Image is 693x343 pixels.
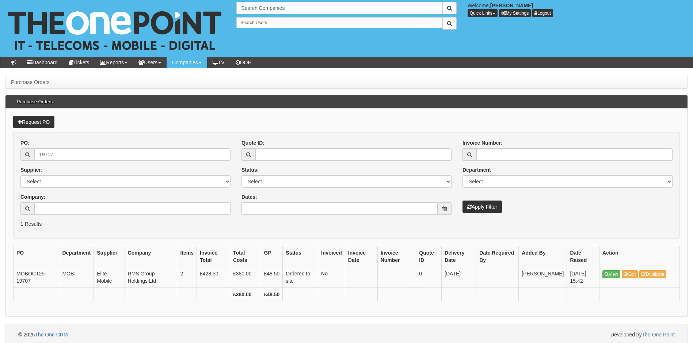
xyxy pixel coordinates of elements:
[283,246,318,267] th: Status
[599,246,680,267] th: Action
[197,246,230,267] th: Invoice Total
[20,193,45,201] label: Company:
[197,267,230,288] td: £428.50
[125,267,177,288] td: RMS Group Holdings Ltd
[95,57,133,68] a: Reports
[230,57,257,68] a: OOH
[567,267,599,288] td: [DATE] 15:42
[20,220,673,228] p: 1 Results
[567,246,599,267] th: Date Raised
[416,246,442,267] th: Quote ID
[639,270,666,278] a: Duplicate
[20,166,43,174] label: Supplier:
[14,246,59,267] th: PO
[462,201,502,213] button: Apply Filter
[318,267,345,288] td: No
[602,270,620,278] a: View
[377,246,416,267] th: Invoice Number
[462,2,693,17] div: Welcome,
[283,267,318,288] td: Ordered to site
[490,3,533,8] b: [PERSON_NAME]
[468,9,498,17] button: Quick Links
[207,57,230,68] a: TV
[125,246,177,267] th: Company
[622,270,638,278] a: Edit
[261,246,283,267] th: GP
[230,288,261,301] th: £380.00
[519,267,567,288] td: [PERSON_NAME]
[499,9,531,17] a: My Settings
[177,267,197,288] td: 2
[14,267,59,288] td: MOBOCT25-19707
[318,246,345,267] th: Invoiced
[167,57,207,68] a: Companies
[241,166,259,174] label: Status:
[442,246,476,267] th: Delivery Date
[13,96,56,108] h3: Purchase Orders
[230,246,261,267] th: Total Costs
[416,267,442,288] td: 0
[519,246,567,267] th: Added By
[642,332,675,338] a: The One Point
[11,79,50,86] li: Purchase Orders
[22,57,63,68] a: Dashboard
[241,193,257,201] label: Dates:
[59,246,94,267] th: Department
[177,246,197,267] th: Items
[261,288,283,301] th: £48.50
[18,332,68,338] span: © 2025
[35,332,68,338] a: The One CRM
[94,267,125,288] td: Elite Mobile
[345,246,377,267] th: Invoice Date
[230,267,261,288] td: £380.00
[476,246,519,267] th: Date Required By
[20,139,30,146] label: PO:
[442,267,476,288] td: [DATE]
[532,9,553,17] a: Logout
[236,17,442,28] input: Search Users
[59,267,94,288] td: MOB
[462,166,491,174] label: Department
[63,57,95,68] a: Tickets
[462,139,503,146] label: Invoice Number:
[13,116,54,128] a: Request PO
[241,139,264,146] label: Quote ID:
[610,331,675,338] span: Developed by
[133,57,167,68] a: Users
[236,2,442,14] input: Search Companies
[261,267,283,288] td: £48.50
[94,246,125,267] th: Supplier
